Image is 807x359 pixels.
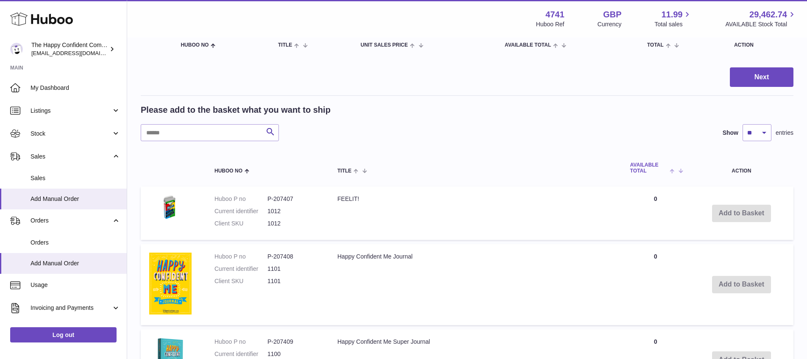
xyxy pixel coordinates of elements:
dd: 1101 [267,265,320,273]
a: 29,462.74 AVAILABLE Stock Total [725,9,797,28]
h2: Please add to the basket what you want to ship [141,104,331,116]
div: The Happy Confident Company [31,41,108,57]
img: Happy Confident Me Journal [149,253,192,314]
a: 11.99 Total sales [654,9,692,28]
dt: Current identifier [214,207,267,215]
dt: Current identifier [214,265,267,273]
span: Sales [31,153,111,161]
span: Sales [31,174,120,182]
span: AVAILABLE Total [630,162,668,173]
span: [EMAIL_ADDRESS][DOMAIN_NAME] [31,50,125,56]
span: AVAILABLE Stock Total [725,20,797,28]
span: Huboo no [214,168,242,174]
span: Title [278,42,292,48]
td: 0 [622,244,690,325]
div: Huboo Ref [536,20,565,28]
span: Stock [31,130,111,138]
span: AVAILABLE Total [505,42,551,48]
div: Currency [598,20,622,28]
dt: Huboo P no [214,338,267,346]
dd: P-207407 [267,195,320,203]
span: Total sales [654,20,692,28]
span: entries [776,129,793,137]
a: Log out [10,327,117,342]
span: Add Manual Order [31,195,120,203]
dd: P-207408 [267,253,320,261]
span: Total [647,42,664,48]
dt: Client SKU [214,220,267,228]
strong: GBP [603,9,621,20]
dt: Client SKU [214,277,267,285]
img: FEELIT! [149,195,192,220]
span: 11.99 [661,9,682,20]
td: FEELIT! [329,186,622,240]
td: Happy Confident Me Journal [329,244,622,325]
span: Orders [31,239,120,247]
img: contact@happyconfident.com [10,43,23,56]
span: Orders [31,217,111,225]
span: My Dashboard [31,84,120,92]
span: Usage [31,281,120,289]
dd: 1012 [267,220,320,228]
span: Invoicing and Payments [31,304,111,312]
span: 29,462.74 [749,9,787,20]
span: Unit Sales Price [361,42,408,48]
dt: Huboo P no [214,253,267,261]
label: Show [723,129,738,137]
td: 0 [622,186,690,240]
span: Huboo no [181,42,209,48]
dd: 1100 [267,350,320,358]
button: Next [730,67,793,87]
strong: 4741 [545,9,565,20]
th: Action [690,154,793,182]
dt: Huboo P no [214,195,267,203]
dt: Current identifier [214,350,267,358]
dd: P-207409 [267,338,320,346]
span: Title [337,168,351,174]
dd: 1012 [267,207,320,215]
dd: 1101 [267,277,320,285]
span: Listings [31,107,111,115]
div: Action [734,42,785,48]
span: Add Manual Order [31,259,120,267]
